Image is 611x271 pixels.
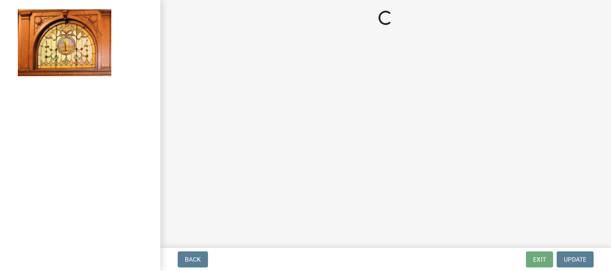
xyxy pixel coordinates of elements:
[18,9,111,76] img: Jasper County, Indiana
[185,256,201,263] span: Back
[178,251,208,267] button: Back
[557,251,594,267] button: Update
[564,256,587,263] span: Update
[526,251,553,267] button: Exit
